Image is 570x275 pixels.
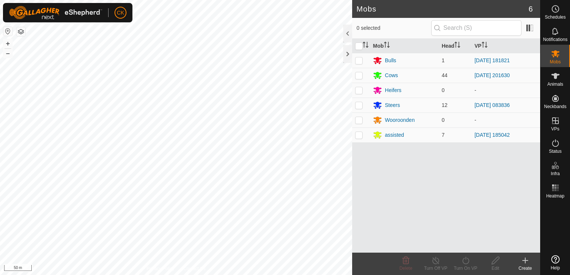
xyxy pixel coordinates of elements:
div: Edit [480,265,510,272]
th: Head [439,39,472,53]
button: – [3,49,12,58]
a: [DATE] 185042 [475,132,510,138]
span: Notifications [543,37,567,42]
div: Cows [385,72,398,79]
span: Animals [547,82,563,86]
div: Wooroonden [385,116,415,124]
a: Help [541,252,570,273]
span: 12 [442,102,448,108]
div: Turn Off VP [421,265,451,272]
img: Gallagher Logo [9,6,102,19]
input: Search (S) [431,20,522,36]
span: VPs [551,127,559,131]
td: - [472,113,540,127]
span: 0 selected [357,24,431,32]
div: Turn On VP [451,265,480,272]
a: Contact Us [184,265,206,272]
p-sorticon: Activate to sort [384,43,390,49]
span: 7 [442,132,445,138]
a: [DATE] 181821 [475,57,510,63]
div: Steers [385,101,400,109]
button: Reset Map [3,27,12,36]
span: Delete [400,266,413,271]
td: - [472,83,540,98]
button: Map Layers [16,27,25,36]
div: Create [510,265,540,272]
p-sorticon: Activate to sort [454,43,460,49]
div: Heifers [385,86,401,94]
a: [DATE] 201630 [475,72,510,78]
div: assisted [385,131,404,139]
span: Help [551,266,560,270]
span: Status [549,149,561,154]
span: Schedules [545,15,566,19]
th: VP [472,39,540,53]
span: 1 [442,57,445,63]
span: 44 [442,72,448,78]
h2: Mobs [357,4,529,13]
span: Mobs [550,60,561,64]
span: Heatmap [546,194,564,198]
a: [DATE] 083836 [475,102,510,108]
span: 0 [442,87,445,93]
span: CK [117,9,124,17]
span: 6 [529,3,533,15]
a: Privacy Policy [147,265,175,272]
span: Neckbands [544,104,566,109]
p-sorticon: Activate to sort [482,43,488,49]
span: Infra [551,171,560,176]
span: 0 [442,117,445,123]
th: Mob [370,39,439,53]
button: + [3,39,12,48]
div: Bulls [385,57,396,64]
p-sorticon: Activate to sort [363,43,369,49]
